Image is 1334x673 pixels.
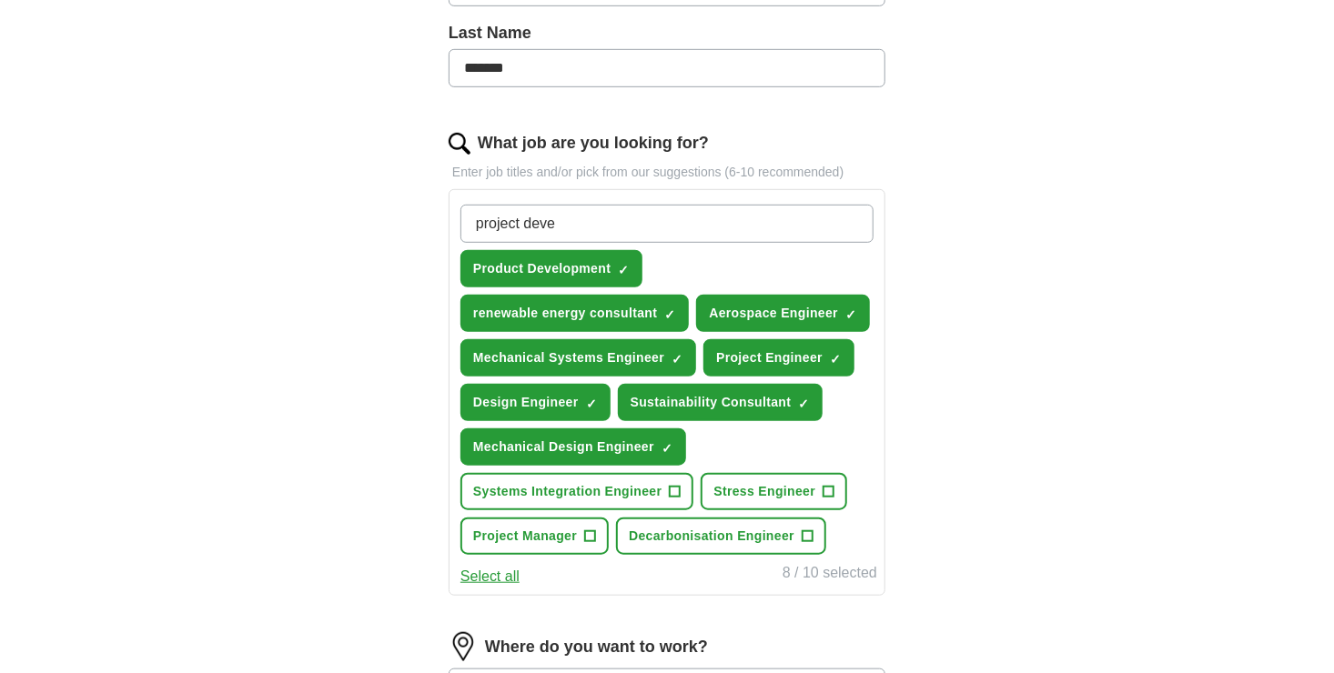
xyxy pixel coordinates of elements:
span: ✓ [664,307,675,322]
button: Project Manager [460,517,609,555]
span: renewable energy consultant [473,304,657,323]
span: Mechanical Design Engineer [473,437,654,457]
span: Decarbonisation Engineer [629,527,794,546]
p: Enter job titles and/or pick from our suggestions (6-10 recommended) [449,163,885,182]
img: search.png [449,133,470,155]
span: Project Manager [473,527,577,546]
span: Project Engineer [716,348,823,367]
label: Last Name [449,21,885,45]
button: Systems Integration Engineer [460,473,693,510]
button: Select all [460,566,520,588]
span: ✓ [672,352,682,367]
button: Sustainability Consultant✓ [618,384,824,421]
input: Type a job title and press enter [460,205,874,243]
img: location.png [449,632,478,661]
button: Stress Engineer [701,473,847,510]
button: Design Engineer✓ [460,384,611,421]
label: What job are you looking for? [478,131,709,156]
span: Product Development [473,259,611,278]
span: Mechanical Systems Engineer [473,348,664,367]
span: Design Engineer [473,393,579,412]
div: 8 / 10 selected [783,562,877,588]
button: Product Development✓ [460,250,642,287]
span: Stress Engineer [713,482,815,501]
span: Sustainability Consultant [631,393,792,412]
span: ✓ [845,307,856,322]
button: Aerospace Engineer✓ [696,295,870,332]
button: Project Engineer✓ [703,339,854,377]
button: renewable energy consultant✓ [460,295,689,332]
label: Where do you want to work? [485,635,708,659]
span: ✓ [662,441,672,456]
span: Systems Integration Engineer [473,482,662,501]
button: Mechanical Systems Engineer✓ [460,339,696,377]
span: Aerospace Engineer [709,304,838,323]
span: ✓ [586,397,597,411]
button: Mechanical Design Engineer✓ [460,428,686,466]
span: ✓ [830,352,841,367]
span: ✓ [618,263,629,277]
span: ✓ [798,397,809,411]
button: Decarbonisation Engineer [616,517,826,555]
